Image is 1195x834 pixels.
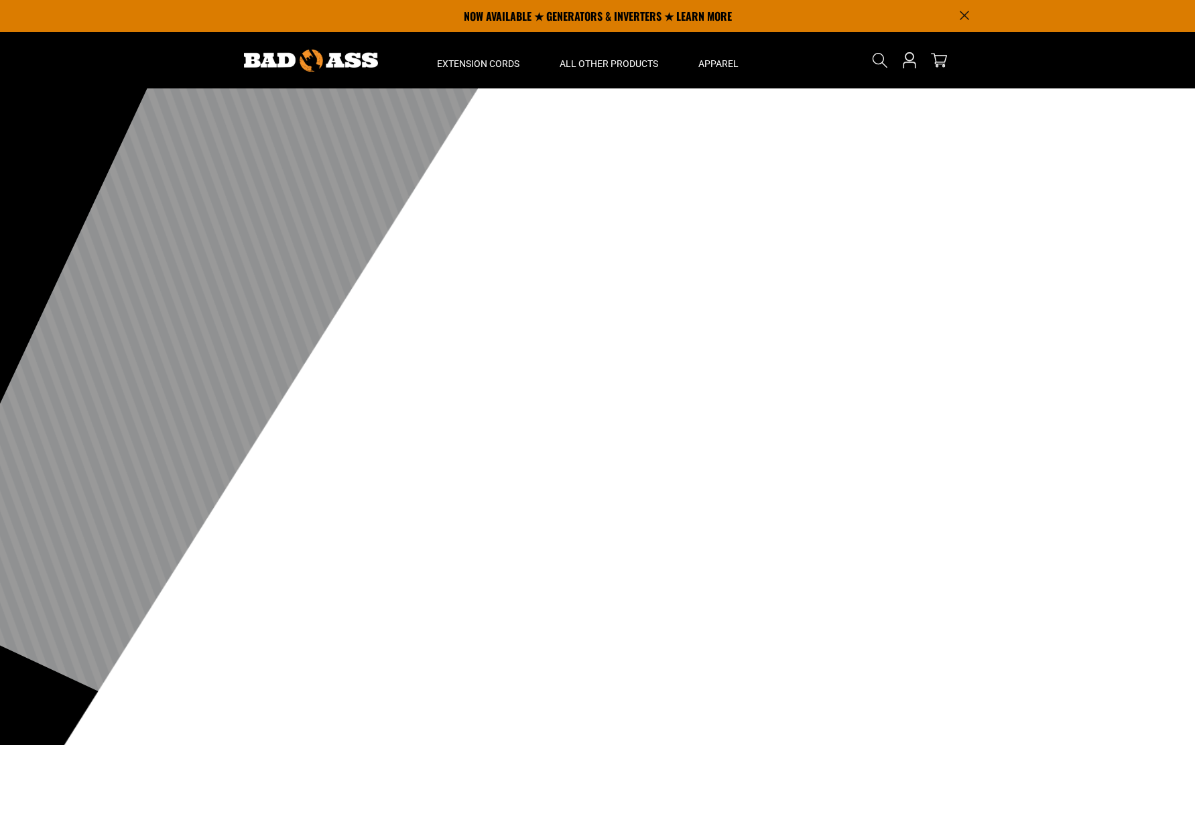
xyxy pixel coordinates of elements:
[417,32,540,88] summary: Extension Cords
[540,32,678,88] summary: All Other Products
[437,58,519,70] span: Extension Cords
[678,32,759,88] summary: Apparel
[244,50,378,72] img: Bad Ass Extension Cords
[869,50,891,71] summary: Search
[698,58,739,70] span: Apparel
[560,58,658,70] span: All Other Products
